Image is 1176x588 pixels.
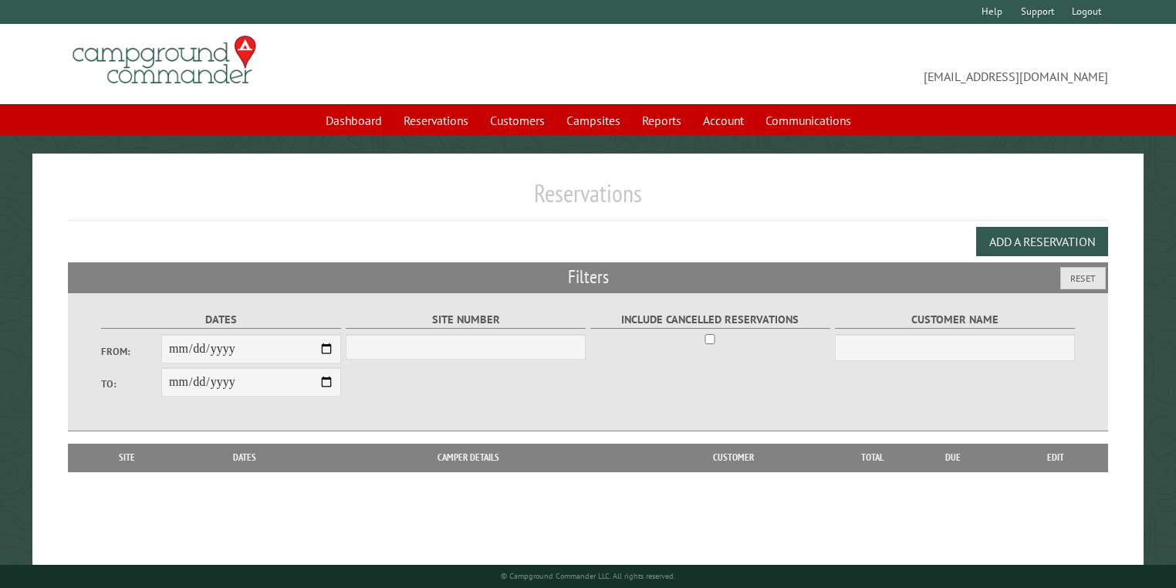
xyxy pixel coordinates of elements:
[904,444,1002,471] th: Due
[346,311,586,329] label: Site Number
[590,311,830,329] label: Include Cancelled Reservations
[76,444,178,471] th: Site
[394,106,478,135] a: Reservations
[1002,444,1108,471] th: Edit
[1060,267,1106,289] button: Reset
[481,106,554,135] a: Customers
[316,106,391,135] a: Dashboard
[976,227,1108,256] button: Add a Reservation
[68,178,1109,221] h1: Reservations
[101,344,161,359] label: From:
[588,42,1108,86] span: [EMAIL_ADDRESS][DOMAIN_NAME]
[835,311,1075,329] label: Customer Name
[68,30,261,90] img: Campground Commander
[756,106,860,135] a: Communications
[501,571,675,581] small: © Campground Commander LLC. All rights reserved.
[625,444,842,471] th: Customer
[68,262,1109,292] h2: Filters
[177,444,312,471] th: Dates
[557,106,630,135] a: Campsites
[694,106,753,135] a: Account
[842,444,904,471] th: Total
[313,444,626,471] th: Camper Details
[101,377,161,391] label: To:
[633,106,691,135] a: Reports
[101,311,341,329] label: Dates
